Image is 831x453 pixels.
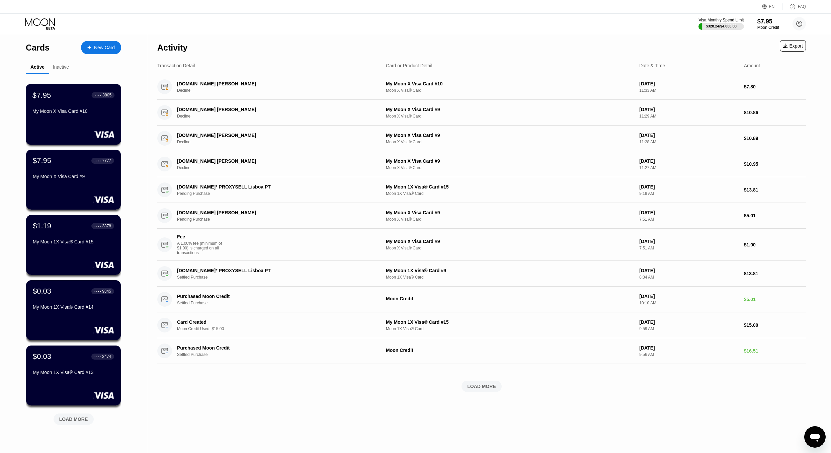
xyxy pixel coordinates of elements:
div: Decline [177,88,378,93]
div: 11:27 AM [639,165,738,170]
div: LOAD MORE [49,411,99,425]
div: New Card [81,41,121,54]
div: My Moon 1X Visa® Card #9 [386,268,634,273]
div: ● ● ● ● [94,160,101,162]
div: [DATE] [639,345,738,351]
div: $0.03 [33,352,51,361]
div: $10.86 [744,110,806,115]
div: $0.03● ● ● ●2474My Moon 1X Visa® Card #13 [26,346,121,405]
div: FAQ [798,4,806,9]
div: [DOMAIN_NAME] [PERSON_NAME] [177,81,364,86]
div: Fee [177,234,224,239]
div: Card Created [177,319,364,325]
div: $7.80 [744,84,806,89]
div: ● ● ● ● [94,290,101,292]
div: Moon Credit Used: $15.00 [177,326,378,331]
div: My Moon X Visa Card #10 [386,81,634,86]
div: Cards [26,43,50,53]
div: 9:56 AM [639,352,738,357]
div: Decline [177,114,378,119]
div: Date & Time [639,63,665,68]
div: $16.51 [744,348,806,354]
div: Settled Purchase [177,275,378,280]
div: 7777 [102,158,111,163]
div: My Moon X Visa Card #9 [386,158,634,164]
div: Purchased Moon CreditSettled PurchaseMoon Credit[DATE]10:10 AM$5.01 [157,287,806,312]
div: My Moon 1X Visa® Card #13 [33,370,114,375]
div: EN [762,3,782,10]
div: [DOMAIN_NAME] [PERSON_NAME]DeclineMy Moon X Visa Card #9Moon X Visa® Card[DATE]11:27 AM$10.95 [157,151,806,177]
div: 8:34 AM [639,275,738,280]
div: My Moon X Visa Card #10 [32,108,114,114]
div: My Moon 1X Visa® Card #14 [33,304,114,310]
div: $1.00 [744,242,806,247]
div: My Moon X Visa Card #9 [33,174,114,179]
div: Transaction Detail [157,63,195,68]
div: [DOMAIN_NAME]* PROXYSELL Lisboa PT [177,184,364,190]
div: LOAD MORE [157,381,806,392]
div: $10.95 [744,161,806,167]
div: Purchased Moon Credit [177,345,364,351]
div: $1.19● ● ● ●3878My Moon 1X Visa® Card #15 [26,215,121,275]
div: Moon 1X Visa® Card [386,326,634,331]
div: LOAD MORE [467,383,496,389]
div: Amount [744,63,760,68]
div: ● ● ● ● [94,356,101,358]
div: ● ● ● ● [94,225,101,227]
div: [DOMAIN_NAME] [PERSON_NAME] [177,158,364,164]
div: [DATE] [639,158,738,164]
div: [DATE] [639,133,738,138]
div: My Moon 1X Visa® Card #15 [33,239,114,244]
div: Pending Purchase [177,191,378,196]
div: [DOMAIN_NAME] [PERSON_NAME] [177,210,364,215]
div: Settled Purchase [177,352,378,357]
div: My Moon X Visa Card #9 [386,133,634,138]
div: Visa Monthly Spend Limit [698,18,744,22]
div: Card CreatedMoon Credit Used: $15.00My Moon 1X Visa® Card #15Moon 1X Visa® Card[DATE]9:59 AM$15.00 [157,312,806,338]
div: Moon Credit [386,348,634,353]
div: Inactive [53,64,69,70]
div: Purchased Moon Credit [177,294,364,299]
div: Moon X Visa® Card [386,165,634,170]
div: EN [769,4,775,9]
div: Settled Purchase [177,301,378,305]
div: Export [783,43,803,49]
div: [DOMAIN_NAME]* PROXYSELL Lisboa PTPending PurchaseMy Moon 1X Visa® Card #15Moon 1X Visa® Card[DAT... [157,177,806,203]
div: [DOMAIN_NAME] [PERSON_NAME] [177,133,364,138]
div: 9:19 AM [639,191,738,196]
div: My Moon X Visa Card #9 [386,210,634,215]
div: 3878 [102,224,111,228]
div: [DATE] [639,81,738,86]
div: Moon X Visa® Card [386,140,634,144]
div: Moon Credit [386,296,634,301]
div: 8805 [102,93,111,97]
div: Moon X Visa® Card [386,217,634,222]
div: [DOMAIN_NAME] [PERSON_NAME]DeclineMy Moon X Visa Card #9Moon X Visa® Card[DATE]11:28 AM$10.89 [157,126,806,151]
div: Purchased Moon CreditSettled PurchaseMoon Credit[DATE]9:56 AM$16.51 [157,338,806,364]
div: My Moon X Visa Card #9 [386,239,634,244]
div: My Moon 1X Visa® Card #15 [386,319,634,325]
div: $0.03 [33,287,51,296]
div: Active [30,64,45,70]
div: $15.00 [744,322,806,328]
div: $1.19 [33,222,51,230]
div: 2474 [102,354,111,359]
div: FAQ [782,3,806,10]
div: Moon 1X Visa® Card [386,275,634,280]
div: $7.95● ● ● ●8805My Moon X Visa Card #10 [26,84,121,144]
div: [DOMAIN_NAME]* PROXYSELL Lisboa PTSettled PurchaseMy Moon 1X Visa® Card #9Moon 1X Visa® Card[DATE... [157,261,806,287]
div: Activity [157,43,187,53]
div: $328.24 / $4,000.00 [706,24,737,28]
div: [DATE] [639,107,738,112]
div: $13.81 [744,271,806,276]
div: LOAD MORE [59,416,88,422]
div: Decline [177,165,378,170]
div: 9845 [102,289,111,294]
div: [DOMAIN_NAME] [PERSON_NAME]Pending PurchaseMy Moon X Visa Card #9Moon X Visa® Card[DATE]7:51 AM$5.01 [157,203,806,229]
div: [DATE] [639,184,738,190]
div: $7.95 [33,156,51,165]
div: $13.81 [744,187,806,193]
div: $10.89 [744,136,806,141]
div: Moon 1X Visa® Card [386,191,634,196]
div: [DOMAIN_NAME] [PERSON_NAME] [177,107,364,112]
